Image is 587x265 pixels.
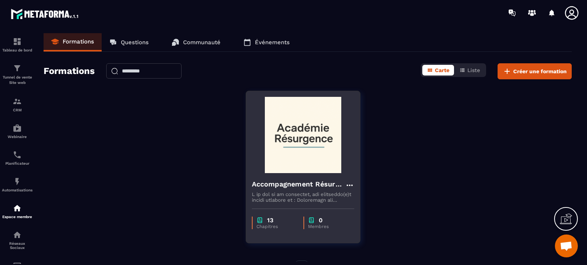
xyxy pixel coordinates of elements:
[256,217,263,224] img: chapter
[13,230,22,239] img: social-network
[13,124,22,133] img: automations
[252,191,354,203] p: L ip dol si am consectet, adi elitseddo(e)t incidi utlabore et : Doloremagn ali enimadmini veniam...
[2,58,32,91] a: formationformationTunnel de vente Site web
[2,171,32,198] a: automationsautomationsAutomatisations
[2,241,32,250] p: Réseaux Sociaux
[256,224,296,229] p: Chapitres
[246,91,370,253] a: formation-backgroundAccompagnement Résurgence "6 mois pour sortir du burn-out et retrouver forces...
[435,67,449,73] span: Carte
[2,91,32,118] a: formationformationCRM
[2,225,32,255] a: social-networksocial-networkRéseaux Sociaux
[11,7,79,21] img: logo
[44,33,102,51] a: Formations
[2,75,32,85] p: Tunnel de vente Site web
[467,67,480,73] span: Liste
[13,204,22,213] img: automations
[308,217,315,224] img: chapter
[2,145,32,171] a: schedulerschedulerPlanificateur
[319,217,323,224] p: 0
[422,65,454,75] button: Carte
[183,39,221,46] p: Communauté
[13,64,22,73] img: formation
[308,224,347,229] p: Membres
[2,108,32,112] p: CRM
[252,179,345,190] h4: Accompagnement Résurgence "6 mois pour sortir du burn-out et retrouver forces et équilibre"
[2,188,32,192] p: Automatisations
[267,217,273,224] p: 13
[2,198,32,225] a: automationsautomationsEspace membre
[13,150,22,159] img: scheduler
[2,215,32,219] p: Espace membre
[2,135,32,139] p: Webinaire
[513,67,567,75] span: Créer une formation
[2,48,32,52] p: Tableau de bord
[63,38,94,45] p: Formations
[2,118,32,145] a: automationsautomationsWebinaire
[13,97,22,106] img: formation
[236,33,297,51] a: Événements
[13,177,22,186] img: automations
[121,39,149,46] p: Questions
[164,33,228,51] a: Communauté
[252,97,354,173] img: formation-background
[2,31,32,58] a: formationformationTableau de bord
[555,234,578,257] div: Ouvrir le chat
[13,37,22,46] img: formation
[102,33,156,51] a: Questions
[498,63,572,79] button: Créer une formation
[44,63,95,79] h2: Formations
[255,39,290,46] p: Événements
[455,65,485,75] button: Liste
[2,161,32,165] p: Planificateur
